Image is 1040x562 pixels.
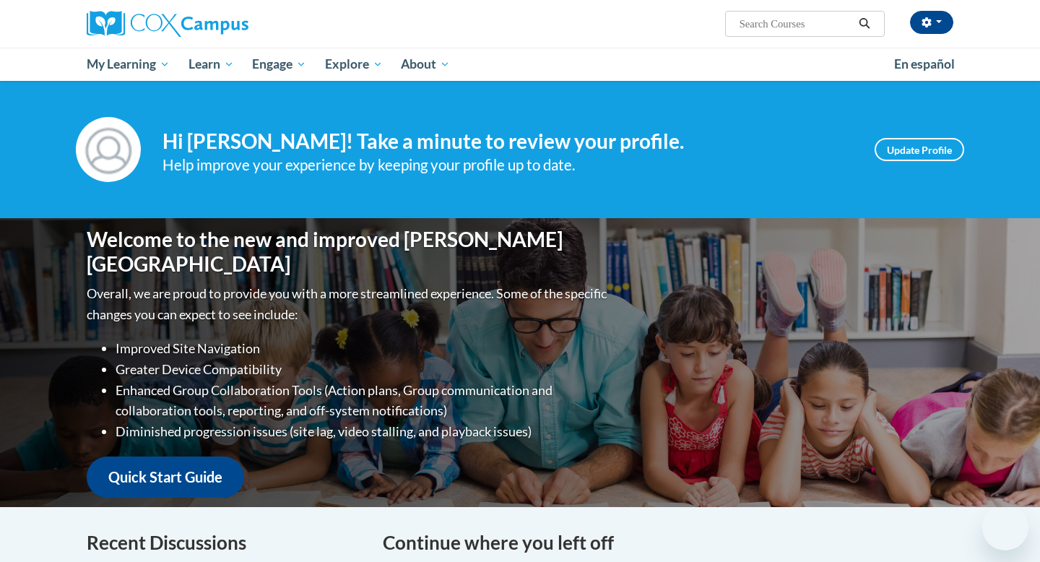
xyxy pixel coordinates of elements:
[179,48,243,81] a: Learn
[188,56,234,73] span: Learn
[77,48,179,81] a: My Learning
[910,11,953,34] button: Account Settings
[87,529,361,557] h4: Recent Discussions
[885,49,964,79] a: En español
[116,338,610,359] li: Improved Site Navigation
[116,421,610,442] li: Diminished progression issues (site lag, video stalling, and playback issues)
[243,48,316,81] a: Engage
[65,48,975,81] div: Main menu
[875,138,964,161] a: Update Profile
[392,48,460,81] a: About
[252,56,306,73] span: Engage
[87,457,244,498] a: Quick Start Guide
[383,529,953,557] h4: Continue where you left off
[116,359,610,380] li: Greater Device Compatibility
[982,504,1028,550] iframe: Button to launch messaging window
[854,15,875,33] button: Search
[162,153,853,177] div: Help improve your experience by keeping your profile up to date.
[162,129,853,154] h4: Hi [PERSON_NAME]! Take a minute to review your profile.
[87,56,170,73] span: My Learning
[87,11,248,37] img: Cox Campus
[325,56,383,73] span: Explore
[76,117,141,182] img: Profile Image
[738,15,854,33] input: Search Courses
[116,380,610,422] li: Enhanced Group Collaboration Tools (Action plans, Group communication and collaboration tools, re...
[316,48,392,81] a: Explore
[401,56,450,73] span: About
[87,283,610,325] p: Overall, we are proud to provide you with a more streamlined experience. Some of the specific cha...
[87,228,610,276] h1: Welcome to the new and improved [PERSON_NAME][GEOGRAPHIC_DATA]
[87,11,361,37] a: Cox Campus
[894,56,955,72] span: En español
